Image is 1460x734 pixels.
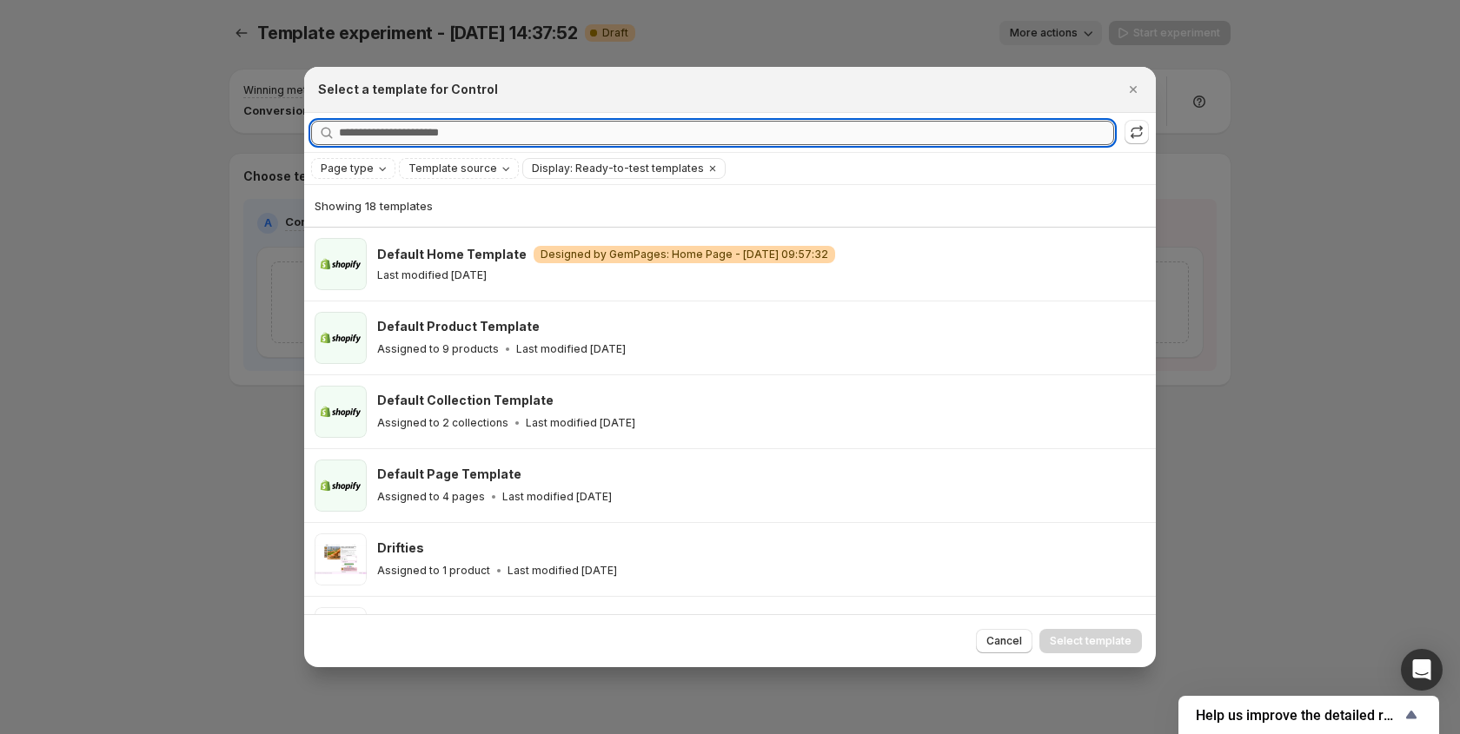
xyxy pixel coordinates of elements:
span: Designed by GemPages: Home Page - [DATE] 09:57:32 [541,248,828,261]
button: Clear [704,159,721,178]
h3: Default Product Template [377,318,540,335]
p: Last modified [DATE] [516,342,626,356]
button: Close [1121,77,1145,102]
p: Assigned to 2 collections [377,416,508,430]
h3: Default Page Template [377,466,521,483]
button: Page type [312,159,395,178]
span: Cancel [986,634,1022,648]
span: Page type [321,162,374,175]
span: Template source [408,162,497,175]
span: Showing 18 templates [315,199,433,213]
button: Display: Ready-to-test templates [523,159,704,178]
div: Open Intercom Messenger [1401,649,1443,691]
button: Show survey - Help us improve the detailed report for A/B campaigns [1196,704,1422,725]
h3: Default Collection Template [377,392,554,409]
p: Assigned to 9 products [377,342,499,356]
p: Last modified [DATE] [377,268,487,282]
h3: Skinly (Final) - Higher Price [377,613,544,631]
p: Assigned to 4 pages [377,490,485,504]
p: Last modified [DATE] [508,564,617,578]
span: Display: Ready-to-test templates [532,162,704,175]
img: Default Page Template [315,460,367,512]
span: Help us improve the detailed report for A/B campaigns [1196,707,1401,724]
p: Last modified [DATE] [502,490,612,504]
p: Last modified [DATE] [526,416,635,430]
img: Default Collection Template [315,386,367,438]
h3: Drifties [377,539,424,557]
p: Assigned to 1 product [377,564,490,578]
img: Default Product Template [315,312,367,364]
h3: Default Home Template [377,246,527,263]
button: Template source [400,159,518,178]
button: Cancel [976,629,1032,653]
h2: Select a template for Control [318,81,498,98]
img: Default Home Template [315,238,367,290]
